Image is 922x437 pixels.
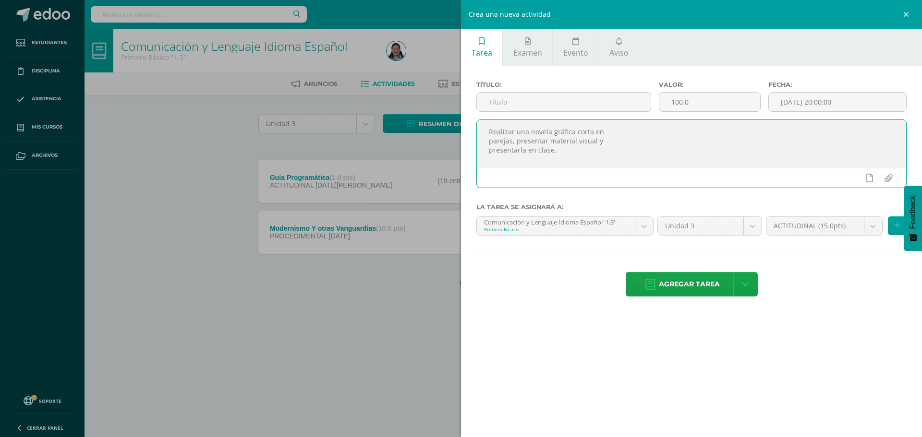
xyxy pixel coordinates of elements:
label: Valor: [659,81,761,88]
a: Examen [503,29,552,66]
div: Comunicación y Lenguaje Idioma Español '1.3' [484,217,628,226]
span: Unidad 3 [665,217,736,235]
span: Agregar tarea [659,272,720,296]
span: Examen [513,47,542,58]
button: Feedback - Mostrar encuesta [904,186,922,251]
label: Título: [476,81,651,88]
span: Aviso [609,47,629,58]
input: Fecha de entrega [769,93,906,111]
label: La tarea se asignará a: [476,203,907,211]
span: ACTITUDINAL (15.0pts) [774,217,857,235]
a: ACTITUDINAL (15.0pts) [766,217,882,235]
span: Feedback [909,195,917,229]
a: Comunicación y Lenguaje Idioma Español '1.3'Primero Básico [477,217,653,235]
a: Unidad 3 [658,217,762,235]
a: Tarea [461,29,502,66]
input: Puntos máximos [659,93,760,111]
a: Evento [553,29,598,66]
label: Fecha: [768,81,907,88]
a: Aviso [599,29,639,66]
div: Primero Básico [484,226,628,233]
span: Tarea [472,47,492,58]
span: Evento [563,47,588,58]
input: Título [477,93,651,111]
